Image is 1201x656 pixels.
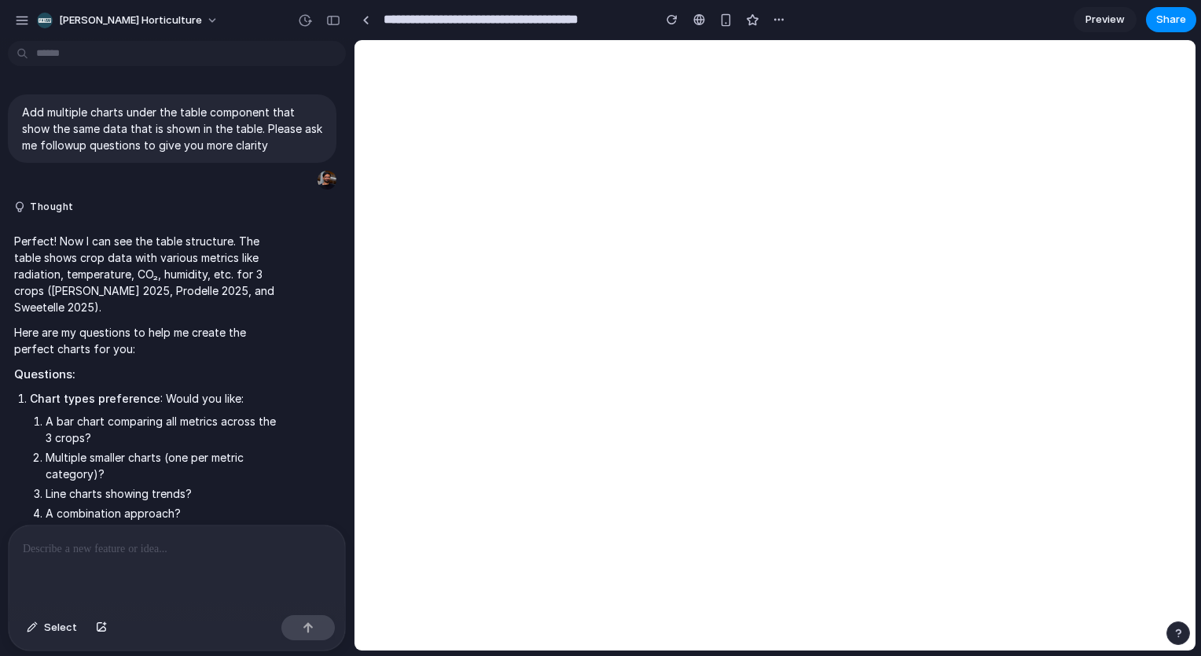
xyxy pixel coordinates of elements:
li: A bar chart comparing all metrics across the 3 crops? [46,413,277,446]
p: : Would you like: [30,390,277,407]
p: Here are my questions to help me create the perfect charts for you: [14,324,277,357]
p: Perfect! Now I can see the table structure. The table shows crop data with various metrics like r... [14,233,277,315]
li: A combination approach? [46,505,277,521]
h2: Questions: [14,366,277,384]
button: Share [1146,7,1196,32]
span: Share [1156,12,1186,28]
a: Preview [1074,7,1137,32]
strong: Chart types preference [30,392,160,405]
li: Multiple smaller charts (one per metric category)? [46,449,277,482]
li: Line charts showing trends? [46,485,277,502]
button: Select [19,615,85,640]
p: Add multiple charts under the table component that show the same data that is shown in the table.... [22,104,322,153]
span: [PERSON_NAME] Horticulture [59,13,202,28]
span: Select [44,620,77,636]
button: [PERSON_NAME] Horticulture [31,8,226,33]
span: Preview [1085,12,1125,28]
